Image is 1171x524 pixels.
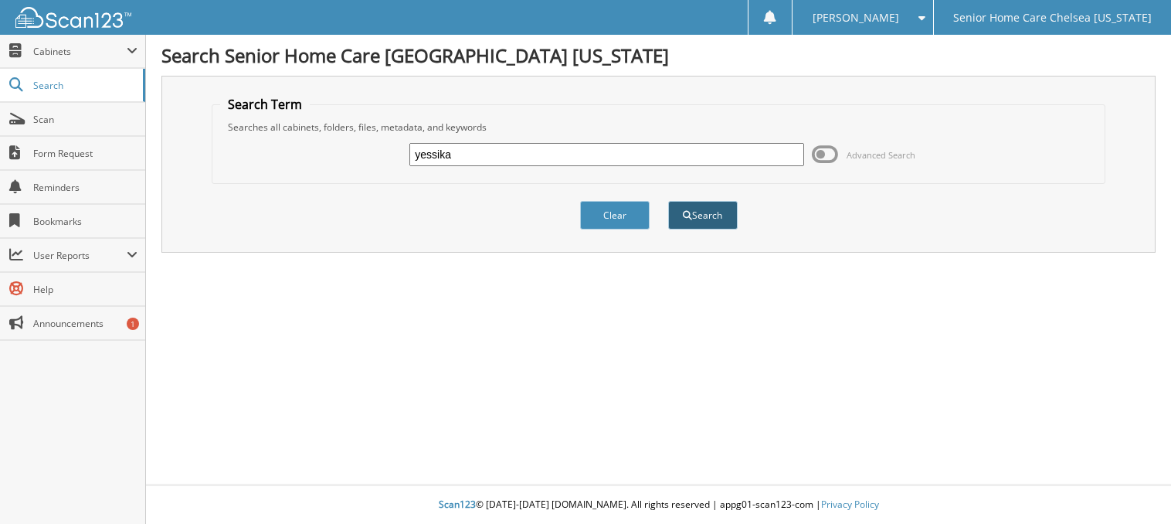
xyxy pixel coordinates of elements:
[33,283,137,296] span: Help
[220,121,1096,134] div: Searches all cabinets, folders, files, metadata, and keywords
[439,498,476,511] span: Scan123
[953,13,1152,22] span: Senior Home Care Chelsea [US_STATE]
[821,498,879,511] a: Privacy Policy
[33,79,135,92] span: Search
[33,317,137,330] span: Announcements
[580,201,650,230] button: Clear
[813,13,899,22] span: [PERSON_NAME]
[33,113,137,126] span: Scan
[33,181,137,194] span: Reminders
[33,249,127,262] span: User Reports
[33,147,137,160] span: Form Request
[847,149,915,161] span: Advanced Search
[146,486,1171,524] div: © [DATE]-[DATE] [DOMAIN_NAME]. All rights reserved | appg01-scan123-com |
[220,96,310,113] legend: Search Term
[668,201,738,230] button: Search
[127,318,139,330] div: 1
[15,7,131,28] img: scan123-logo-white.svg
[33,215,137,228] span: Bookmarks
[33,45,127,58] span: Cabinets
[161,43,1156,68] h1: Search Senior Home Care [GEOGRAPHIC_DATA] [US_STATE]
